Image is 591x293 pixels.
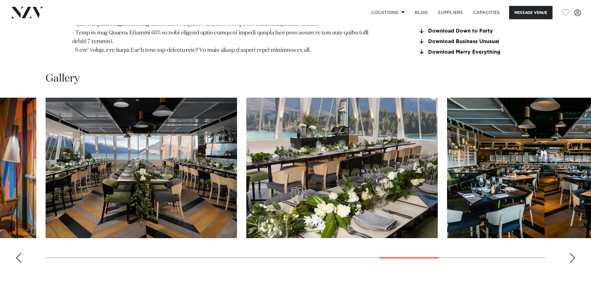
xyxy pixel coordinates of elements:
[10,7,44,18] img: nzv-logo.png
[433,6,468,19] a: SUPPLIERS
[418,49,519,55] a: Download Merry Everything
[410,6,433,19] a: BLOG
[418,39,519,44] a: Download Business Unusual
[246,98,438,238] swiper-slide: 16 / 21
[46,98,237,238] swiper-slide: 15 / 21
[509,6,553,19] button: Message Venue
[46,72,80,86] h2: Gallery
[418,28,519,34] a: Download Down to Party
[468,6,505,19] a: Capacities
[366,6,410,19] a: Locations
